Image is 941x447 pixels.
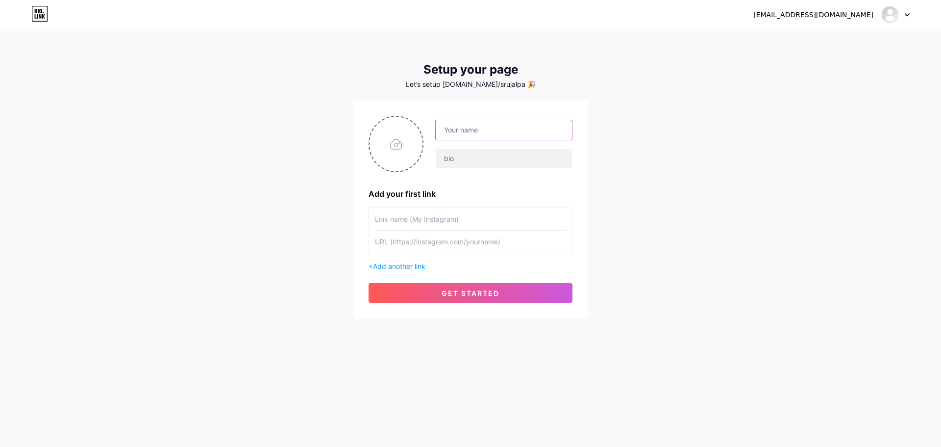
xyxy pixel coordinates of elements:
[369,261,572,271] div: +
[373,262,425,270] span: Add another link
[369,283,572,303] button: get started
[375,208,566,230] input: Link name (My Instagram)
[436,120,572,140] input: Your name
[442,289,499,297] span: get started
[375,231,566,253] input: URL (https://instagram.com/yourname)
[353,63,588,77] div: Setup your page
[881,5,899,24] img: Srujal Pawar
[753,10,873,20] div: [EMAIL_ADDRESS][DOMAIN_NAME]
[353,80,588,88] div: Let’s setup [DOMAIN_NAME]/srujalpa 🎉
[436,149,572,168] input: bio
[369,188,572,200] div: Add your first link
